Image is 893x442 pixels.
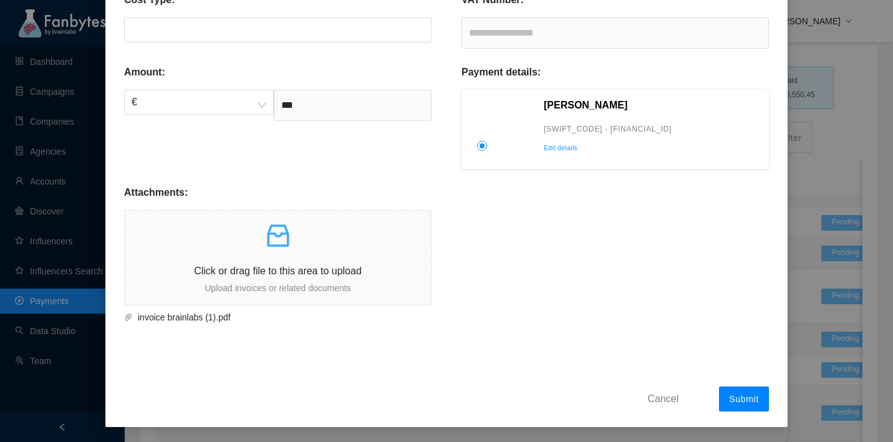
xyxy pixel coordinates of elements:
[638,388,688,408] button: Cancel
[544,123,761,135] p: [SWIFT_CODE] - [FINANCIAL_ID]
[132,90,266,114] span: €
[124,65,165,80] p: Amount:
[729,394,759,404] span: Submit
[125,281,431,295] p: Upload invoices or related documents
[133,310,417,324] span: invoice brainlabs (1).pdf
[461,65,541,80] p: Payment details:
[544,98,761,113] p: [PERSON_NAME]
[544,143,761,154] p: Edit details
[124,313,133,322] span: paper-clip
[125,263,431,279] p: Click or drag file to this area to upload
[719,387,769,411] button: Submit
[263,221,293,251] span: inbox
[124,185,188,200] p: Attachments:
[125,211,431,305] span: inboxClick or drag file to this area to uploadUpload invoices or related documents
[647,391,678,406] span: Cancel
